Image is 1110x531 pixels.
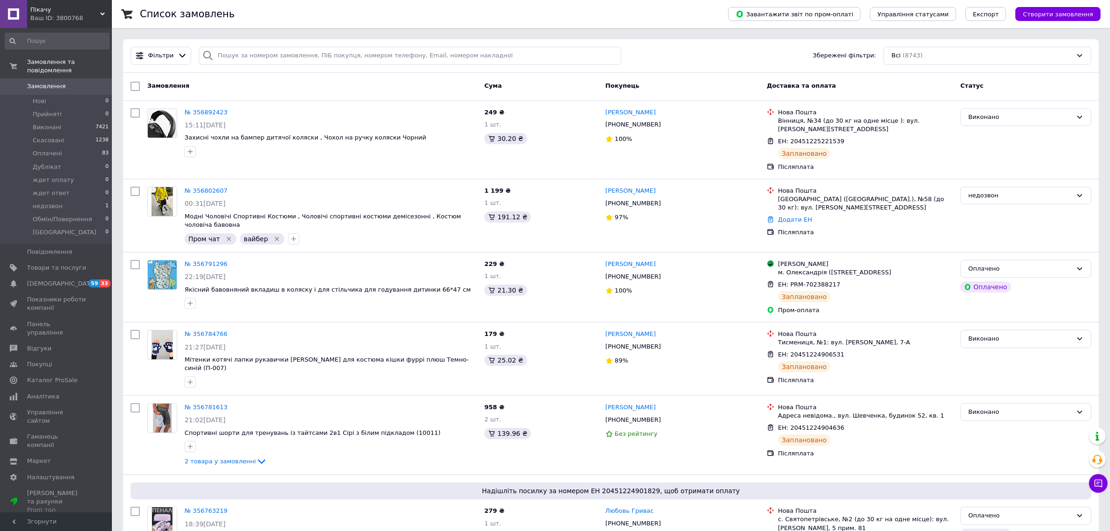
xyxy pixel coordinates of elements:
a: Створити замовлення [1006,10,1101,17]
a: Фото товару [147,108,177,138]
a: № 356892423 [185,109,228,116]
div: [PHONE_NUMBER] [604,271,663,283]
span: Скасовані [33,136,64,145]
a: Захисні чохли на бампер дитячої коляски , Чохол на ручку коляски Чорний [185,134,426,141]
span: Товари та послуги [27,264,86,272]
span: [GEOGRAPHIC_DATA] [33,228,97,237]
a: [PERSON_NAME] [606,260,656,269]
input: Пошук [5,33,110,49]
span: 958 ₴ [484,404,504,411]
span: 1 шт. [484,343,501,350]
div: 139.96 ₴ [484,428,531,439]
img: Фото товару [148,109,177,138]
span: Завантажити звіт по пром-оплаті [736,10,853,18]
div: Заплановано [778,148,831,159]
span: ЕН: 20451225221539 [778,138,844,145]
span: Гаманець компанії [27,433,86,449]
a: Фото товару [147,403,177,433]
span: ЕН: PRM-702388217 [778,281,841,288]
span: 1 199 ₴ [484,187,510,194]
div: Заплановано [778,361,831,372]
div: Заплановано [778,291,831,302]
span: 279 ₴ [484,507,504,514]
span: Управління статусами [877,11,949,18]
div: Нова Пошта [778,108,953,117]
div: Післяплата [778,228,953,237]
a: [PERSON_NAME] [606,330,656,339]
div: Заплановано [778,434,831,446]
span: Покупці [27,360,52,369]
span: вайбер [244,235,268,243]
a: Якісний бавовняний вкладиш в коляску і для стільчика для годування дитинки 66*47 см [185,286,471,293]
span: 2 шт. [484,416,501,423]
span: Без рейтингу [615,430,658,437]
span: Збережені фільтри: [813,51,876,60]
span: 83 [102,149,109,158]
span: Управління сайтом [27,408,86,425]
span: Експорт [973,11,999,18]
div: м. Олександрія ([STREET_ADDRESS] [778,268,953,277]
span: 0 [105,189,109,197]
span: Надішліть посилку за номером ЕН 20451224901829, щоб отримати оплату [134,486,1088,496]
a: [PERSON_NAME] [606,187,656,196]
span: 00:31[DATE] [185,200,226,207]
div: Адреса невідома., вул. Шевченка, будинок 52, кв. 1 [778,412,953,420]
span: 100% [615,135,632,142]
span: Всі [891,51,901,60]
span: 0 [105,176,109,184]
img: Фото товару [148,260,177,289]
span: 7421 [96,123,109,132]
span: 59 [89,279,99,287]
div: Оплачено [968,511,1072,521]
button: Завантажити звіт по пром-оплаті [728,7,861,21]
span: Мітенки котячі лапки рукавички [PERSON_NAME] для костюма кішки фуррі плюш Темно-синій (П-007) [185,356,469,372]
span: 1 [105,202,109,210]
a: Фото товару [147,260,177,290]
span: Виконані [33,123,62,132]
span: 1 шт. [484,272,501,279]
div: Виконано [968,334,1072,344]
div: Післяплата [778,163,953,171]
button: Створити замовлення [1015,7,1101,21]
span: 21:02[DATE] [185,416,226,424]
a: Фото товару [147,330,177,360]
span: Статус [960,82,984,89]
span: ЕН: 20451224904636 [778,424,844,431]
div: недозвон [968,191,1072,201]
span: недозвон [33,202,62,210]
span: Каталог ProSale [27,376,77,384]
span: Спортивні шорти для тренувань із тайтсами 2в1 Сірі з білим підкладом (10011) [185,429,441,436]
span: Замовлення [147,82,189,89]
span: 33 [99,279,110,287]
span: [PERSON_NAME] та рахунки [27,489,86,515]
span: 229 ₴ [484,260,504,267]
h1: Список замовлень [140,8,234,20]
span: Налаштування [27,473,75,482]
div: Післяплата [778,449,953,458]
div: [PHONE_NUMBER] [604,197,663,210]
a: № 356781613 [185,404,228,411]
span: Нові [33,97,46,105]
span: (8743) [903,52,923,59]
a: [PERSON_NAME] [606,403,656,412]
div: [PHONE_NUMBER] [604,517,663,530]
span: Пікачу [30,6,100,14]
span: 0 [105,110,109,119]
a: № 356784766 [185,330,228,337]
div: 30.20 ₴ [484,133,527,144]
span: ждет ответ [33,189,69,197]
span: 1238 [96,136,109,145]
svg: Видалити мітку [225,235,233,243]
span: [DEMOGRAPHIC_DATA] [27,279,96,288]
div: [GEOGRAPHIC_DATA] ([GEOGRAPHIC_DATA].), №58 (до 30 кг): вул. [PERSON_NAME][STREET_ADDRESS] [778,195,953,212]
span: Обмін/Повернення [33,215,92,224]
a: № 356802607 [185,187,228,194]
button: Управління статусами [870,7,956,21]
span: 100% [615,287,632,294]
div: Нова Пошта [778,507,953,515]
span: 15:11[DATE] [185,121,226,129]
div: [PHONE_NUMBER] [604,414,663,426]
span: Фільтри [148,51,174,60]
span: 2 товара у замовленні [185,458,256,465]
